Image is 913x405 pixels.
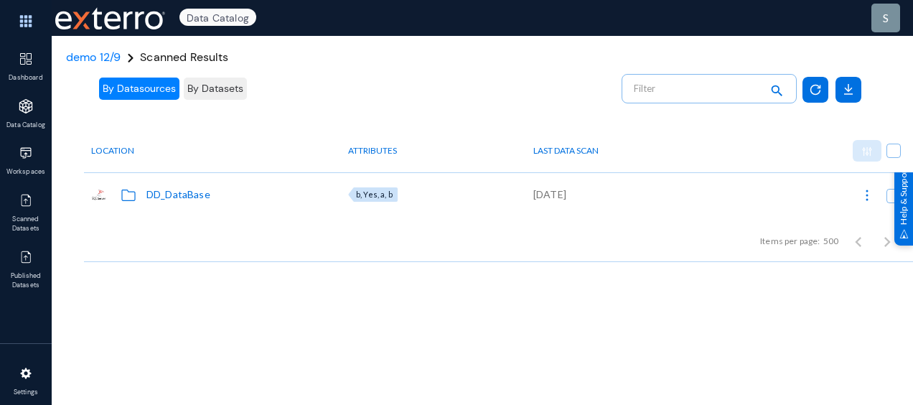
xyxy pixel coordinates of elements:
img: icon-workspace.svg [19,146,33,160]
span: s [883,11,889,24]
span: Data Catalog [3,121,50,131]
span: By Datasources [103,82,176,95]
div: 500 [823,235,838,248]
mat-icon: search [768,82,785,101]
img: app launcher [4,6,47,37]
a: demo 12/9 [66,50,121,65]
button: Previous page [844,227,873,256]
img: sqlserver.png [91,187,107,202]
span: Dashboard [3,73,50,83]
span: Data Catalog [179,9,256,26]
span: Published Datasets [3,271,50,291]
button: By Datasources [99,78,179,100]
button: Next page [873,227,902,256]
img: exterro-work-mark.svg [55,7,165,29]
span: Scanned Datasets [3,215,50,234]
span: Attributes [348,146,397,156]
span: Last Data Scan [533,146,599,156]
span: By Datasets [187,82,243,95]
span: Location [91,146,134,156]
img: icon-dashboard.svg [19,52,33,66]
div: s [883,9,889,27]
img: help_support.svg [899,229,909,238]
span: Exterro [52,4,163,33]
img: icon-settings.svg [19,366,33,381]
div: [DATE] [533,187,566,202]
img: icon-published.svg [19,250,33,264]
span: Settings [3,388,50,398]
button: By Datasets [184,78,247,100]
div: Help & Support [894,159,913,246]
div: DD_DataBase [146,187,210,202]
span: Workspaces [3,167,50,177]
img: icon-applications.svg [19,99,33,113]
img: icon-published.svg [19,193,33,208]
input: Filter [634,78,760,99]
span: b, Yes, a, b [356,190,393,199]
span: Scanned Results [140,50,228,65]
div: Items per page: [760,235,820,248]
img: icon-more.svg [860,188,874,202]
